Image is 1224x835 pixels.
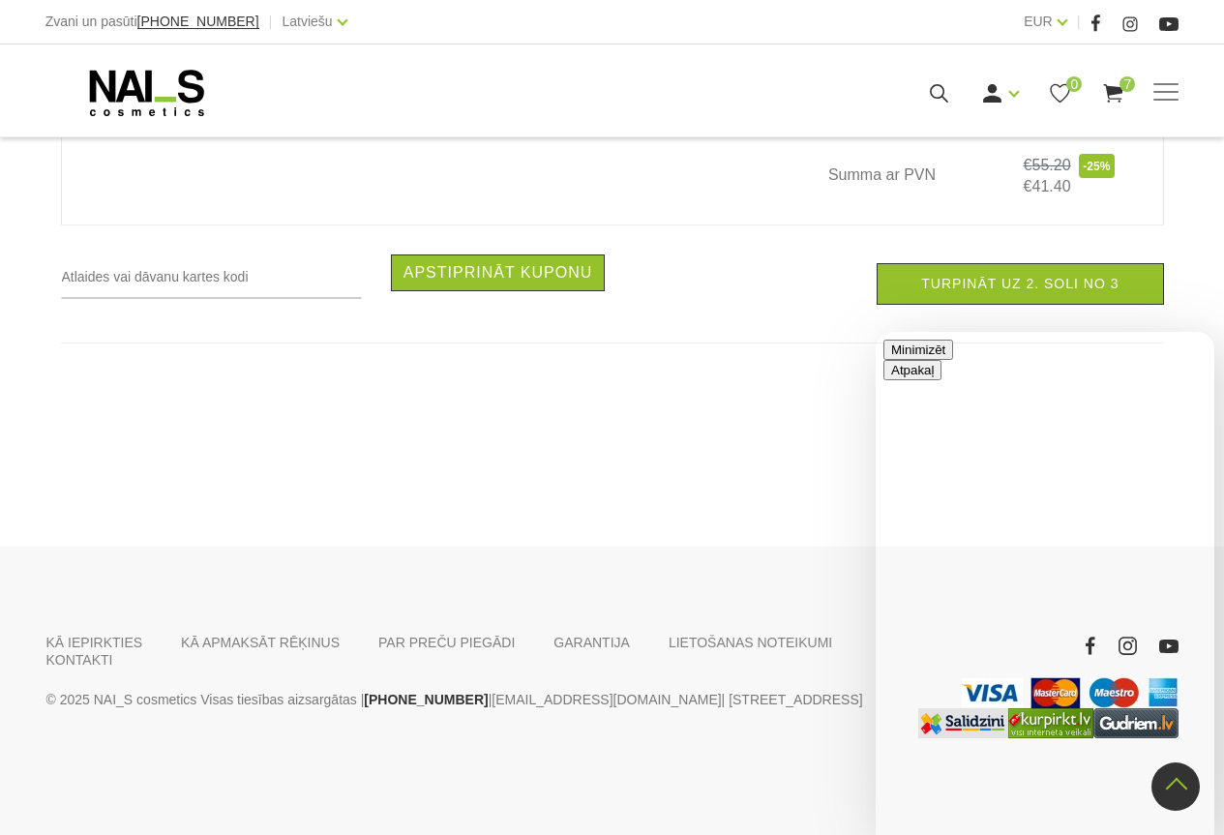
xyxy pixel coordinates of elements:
a: KĀ APMAKSĀT RĒĶINUS [181,634,340,651]
s: € [1024,157,1032,173]
a: LIETOŠANAS NOTEIKUMI [669,634,832,651]
span: 41.40 [1032,178,1071,194]
span: | [1077,10,1081,34]
input: Atlaides vai dāvanu kartes kodi [61,254,362,299]
span: 0 [1066,76,1082,92]
button: Apstiprināt kuponu [391,254,606,291]
s: 55.20 [1032,157,1071,173]
a: 7 [1101,81,1125,105]
a: [PHONE_NUMBER] [137,15,259,29]
a: KONTAKTI [46,651,113,669]
td: Summa ar PVN [804,125,985,225]
a: EUR [1024,10,1053,33]
iframe: chat widget [876,332,1214,835]
a: GARANTIJA [553,634,630,651]
a: Turpināt uz 2. soli no 3 [877,263,1163,305]
div: Zvani un pasūti [45,10,259,34]
a: [EMAIL_ADDRESS][DOMAIN_NAME] [492,688,721,711]
a: Latviešu [283,10,333,33]
span: [PHONE_NUMBER] [137,14,259,29]
a: [PHONE_NUMBER] [364,688,488,711]
a: 0 [1048,81,1072,105]
a: KĀ IEPIRKTIES [46,634,143,651]
span: € [1024,178,1032,194]
p: © 2025 NAI_S cosmetics Visas tiesības aizsargātas | | | [STREET_ADDRESS] [46,688,888,711]
span: -25% [1079,154,1116,178]
span: | [269,10,273,34]
a: PAR PREČU PIEGĀDI [378,634,515,651]
span: 7 [1120,76,1135,92]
